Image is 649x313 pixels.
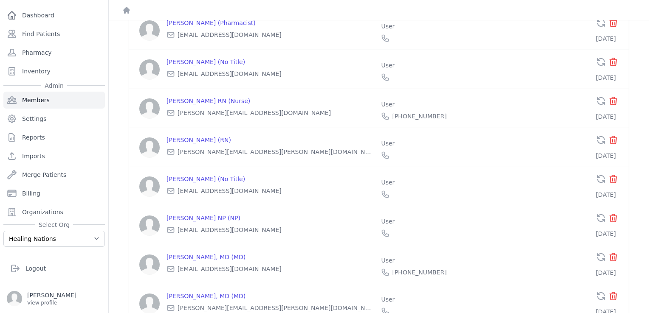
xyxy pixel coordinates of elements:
[35,221,73,229] span: Select Org
[178,187,282,195] span: [EMAIL_ADDRESS][DOMAIN_NAME]
[139,136,596,159] a: [PERSON_NAME] (RN) [PERSON_NAME][EMAIL_ADDRESS][PERSON_NAME][DOMAIN_NAME] User
[166,136,374,144] p: [PERSON_NAME] (RN)
[3,110,105,127] a: Settings
[596,135,606,145] span: Re-send Invitation
[596,73,618,82] div: [DATE]
[596,34,618,43] div: [DATE]
[608,178,618,186] span: Remove Member From Organization
[139,19,596,42] a: [PERSON_NAME] (Pharmacist) [EMAIL_ADDRESS][DOMAIN_NAME] User
[596,57,606,67] span: Re-send Invitation
[608,139,618,147] span: Remove Member From Organization
[608,256,618,264] span: Remove Member From Organization
[3,185,105,202] a: Billing
[178,70,282,78] span: [EMAIL_ADDRESS][DOMAIN_NAME]
[166,175,374,183] p: [PERSON_NAME] (No Title)
[381,217,589,226] p: User
[608,22,618,30] span: Remove Member From Organization
[596,151,618,160] div: [DATE]
[596,229,618,238] div: [DATE]
[596,190,618,199] div: [DATE]
[381,256,589,265] p: User
[139,97,596,120] a: [PERSON_NAME] RN (Nurse) [PERSON_NAME][EMAIL_ADDRESS][DOMAIN_NAME] User [PHONE_NUMBER]
[596,174,606,184] span: Re-send Invitation
[3,25,105,42] a: Find Patients
[392,112,446,120] span: [PHONE_NUMBER]
[381,61,589,70] p: User
[178,109,331,117] span: [PERSON_NAME][EMAIL_ADDRESS][DOMAIN_NAME]
[7,260,102,277] a: Logout
[27,299,76,306] p: View profile
[381,139,589,148] p: User
[166,97,374,105] p: [PERSON_NAME] RN (Nurse)
[3,7,105,24] a: Dashboard
[596,291,606,301] span: Re-send Invitation
[27,291,76,299] p: [PERSON_NAME]
[178,31,282,39] span: [EMAIL_ADDRESS][DOMAIN_NAME]
[178,265,282,273] span: [EMAIL_ADDRESS][DOMAIN_NAME]
[41,81,67,90] span: Admin
[3,63,105,80] a: Inventory
[381,295,589,304] p: User
[139,58,596,81] a: [PERSON_NAME] (No Title) [EMAIL_ADDRESS][DOMAIN_NAME] User
[166,292,374,300] p: [PERSON_NAME], MD (MD)
[139,253,596,277] a: [PERSON_NAME], MD (MD) [EMAIL_ADDRESS][DOMAIN_NAME] User [PHONE_NUMBER]
[139,175,596,198] a: [PERSON_NAME] (No Title) [EMAIL_ADDRESS][DOMAIN_NAME] User
[381,22,589,31] p: User
[381,178,589,187] p: User
[178,304,374,312] span: [PERSON_NAME][EMAIL_ADDRESS][PERSON_NAME][DOMAIN_NAME]
[178,226,282,234] span: [EMAIL_ADDRESS][DOMAIN_NAME]
[7,291,102,306] a: [PERSON_NAME] View profile
[392,268,446,277] span: [PHONE_NUMBER]
[3,166,105,183] a: Merge Patients
[608,61,618,69] span: Remove Member From Organization
[3,148,105,165] a: Imports
[3,92,105,109] a: Members
[139,214,596,238] a: [PERSON_NAME] NP (NP) [EMAIL_ADDRESS][DOMAIN_NAME] User
[3,204,105,221] a: Organizations
[166,19,374,27] p: [PERSON_NAME] (Pharmacist)
[381,100,589,109] p: User
[3,129,105,146] a: Reports
[596,18,606,28] span: Re-send Invitation
[596,112,618,121] div: [DATE]
[596,252,606,262] span: Re-send Invitation
[166,214,374,222] p: [PERSON_NAME] NP (NP)
[3,44,105,61] a: Pharmacy
[166,58,374,66] p: [PERSON_NAME] (No Title)
[596,213,606,223] span: Re-send Invitation
[608,295,618,303] span: Remove Member From Organization
[608,217,618,225] span: Remove Member From Organization
[596,96,606,106] span: Re-send Invitation
[608,100,618,108] span: Remove Member From Organization
[166,253,374,261] p: [PERSON_NAME], MD (MD)
[596,268,618,277] div: [DATE]
[178,148,374,156] span: [PERSON_NAME][EMAIL_ADDRESS][PERSON_NAME][DOMAIN_NAME]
